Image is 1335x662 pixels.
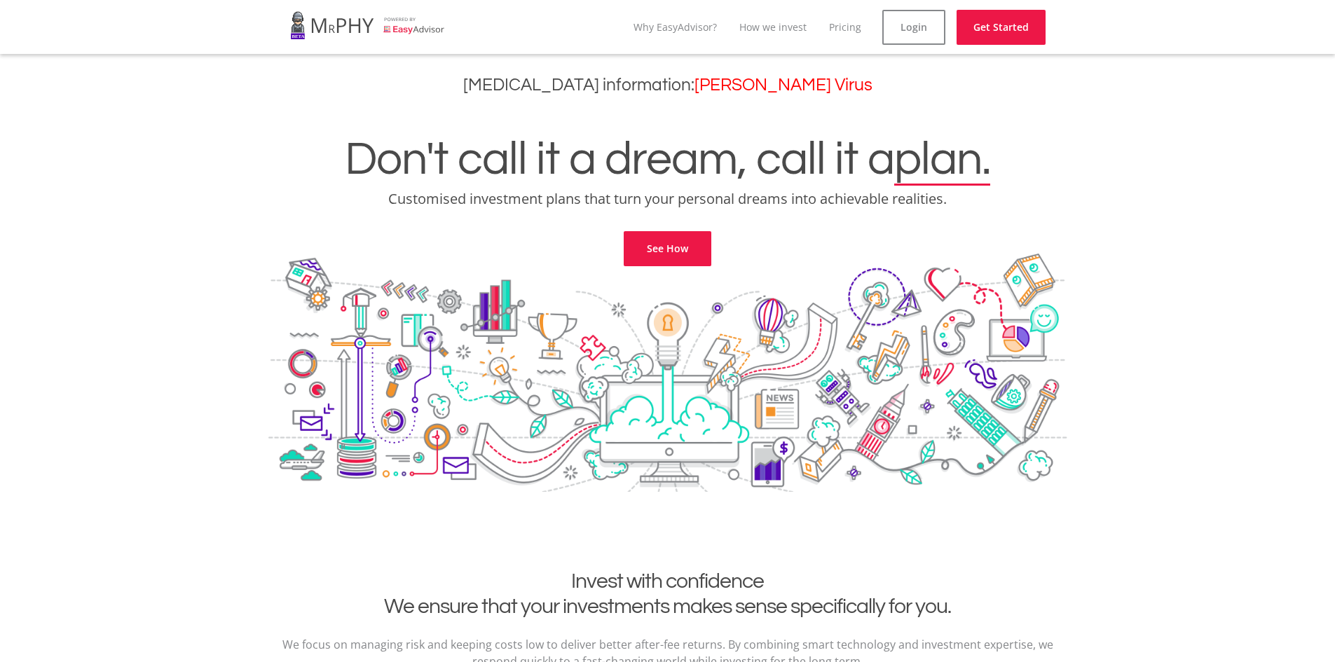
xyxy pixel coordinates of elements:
a: Login [882,10,945,45]
a: See How [624,231,711,266]
a: Why EasyAdvisor? [634,20,717,34]
h2: Invest with confidence We ensure that your investments makes sense specifically for you. [279,569,1057,619]
a: Pricing [829,20,861,34]
h1: Don't call it a dream, call it a [11,136,1324,184]
a: How we invest [739,20,807,34]
a: [PERSON_NAME] Virus [694,76,872,94]
a: Get Started [957,10,1046,45]
span: plan. [894,136,990,184]
h3: [MEDICAL_DATA] information: [11,75,1324,95]
p: Customised investment plans that turn your personal dreams into achievable realities. [11,189,1324,209]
